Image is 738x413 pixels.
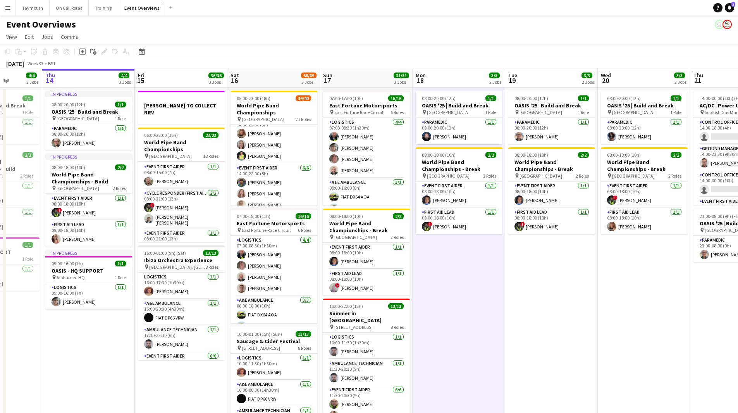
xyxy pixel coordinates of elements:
h1: Event Overviews [6,19,76,30]
button: Event Overviews [118,0,166,16]
span: Comms [61,33,78,40]
div: [DATE] [6,60,24,67]
a: Comms [58,32,81,42]
a: View [3,32,20,42]
button: Taymouth [16,0,50,16]
span: View [6,33,17,40]
a: 3 [725,3,734,12]
button: Training [89,0,118,16]
button: On Call Rotas [50,0,89,16]
span: Week 33 [26,60,45,66]
a: Edit [22,32,37,42]
span: Edit [25,33,34,40]
span: Jobs [41,33,53,40]
a: Jobs [38,32,56,42]
div: BST [48,60,56,66]
app-user-avatar: Operations Team [715,20,724,29]
span: 3 [731,2,735,7]
app-user-avatar: Operations Manager [723,20,732,29]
